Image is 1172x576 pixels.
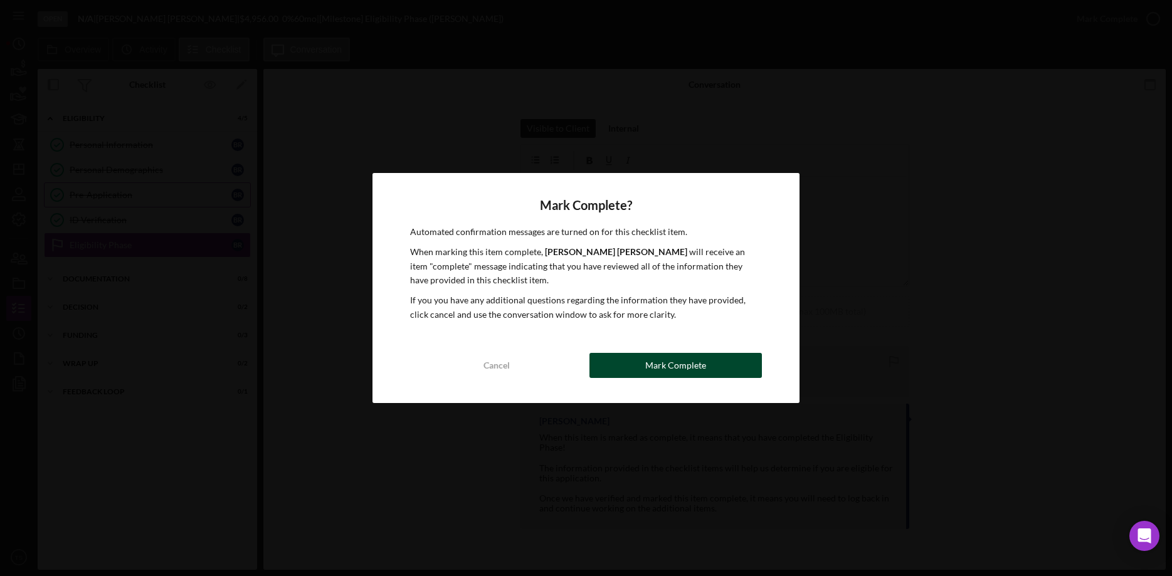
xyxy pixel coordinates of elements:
div: Mark Complete [645,353,706,378]
p: When marking this item complete, will receive an item "complete" message indicating that you have... [410,245,762,287]
div: Open Intercom Messenger [1129,521,1159,551]
p: Automated confirmation messages are turned on for this checklist item. [410,225,762,239]
div: Cancel [483,353,510,378]
b: [PERSON_NAME] [PERSON_NAME] [545,246,687,257]
p: If you you have any additional questions regarding the information they have provided, click canc... [410,293,762,322]
h4: Mark Complete? [410,198,762,212]
button: Cancel [410,353,583,378]
button: Mark Complete [589,353,762,378]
